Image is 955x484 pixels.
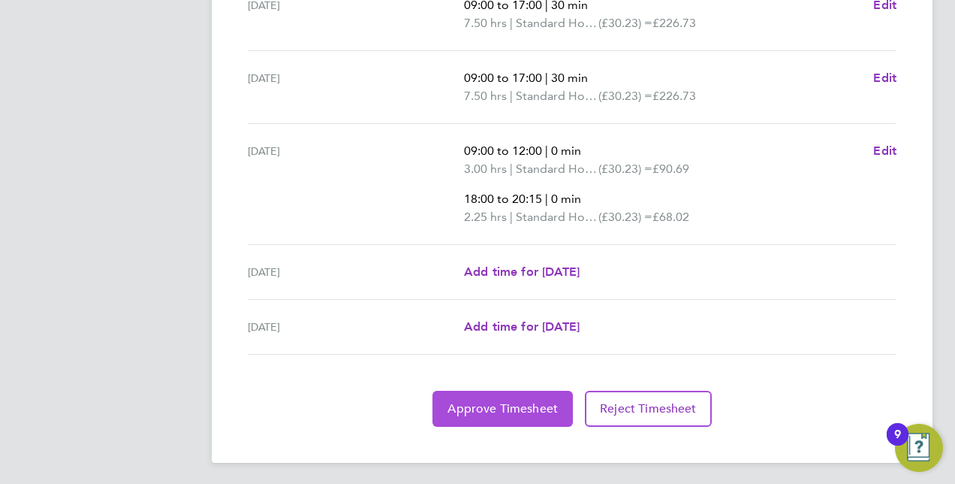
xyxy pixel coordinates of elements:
[895,424,943,472] button: Open Resource Center, 9 new notifications
[598,89,652,103] span: (£30.23) =
[510,162,513,176] span: |
[464,265,580,279] span: Add time for [DATE]
[516,160,598,178] span: Standard Hourly
[510,16,513,30] span: |
[652,89,696,103] span: £226.73
[464,89,507,103] span: 7.50 hrs
[464,192,542,206] span: 18:00 to 20:15
[510,89,513,103] span: |
[432,391,573,427] button: Approve Timesheet
[248,263,464,281] div: [DATE]
[516,87,598,105] span: Standard Hourly
[551,192,581,206] span: 0 min
[464,16,507,30] span: 7.50 hrs
[464,263,580,281] a: Add time for [DATE]
[447,401,558,416] span: Approve Timesheet
[464,210,507,224] span: 2.25 hrs
[545,192,548,206] span: |
[516,14,598,32] span: Standard Hourly
[248,142,464,226] div: [DATE]
[873,71,896,85] span: Edit
[598,210,652,224] span: (£30.23) =
[873,142,896,160] a: Edit
[873,69,896,87] a: Edit
[464,319,580,334] span: Add time for [DATE]
[894,434,901,454] div: 9
[551,71,588,85] span: 30 min
[464,318,580,336] a: Add time for [DATE]
[652,210,689,224] span: £68.02
[545,144,548,158] span: |
[652,16,696,30] span: £226.73
[464,144,542,158] span: 09:00 to 12:00
[510,210,513,224] span: |
[248,318,464,336] div: [DATE]
[248,69,464,105] div: [DATE]
[545,71,548,85] span: |
[516,208,598,226] span: Standard Hourly
[652,162,689,176] span: £90.69
[551,144,581,158] span: 0 min
[464,71,542,85] span: 09:00 to 17:00
[464,162,507,176] span: 3.00 hrs
[600,401,697,416] span: Reject Timesheet
[873,144,896,158] span: Edit
[598,16,652,30] span: (£30.23) =
[585,391,712,427] button: Reject Timesheet
[598,162,652,176] span: (£30.23) =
